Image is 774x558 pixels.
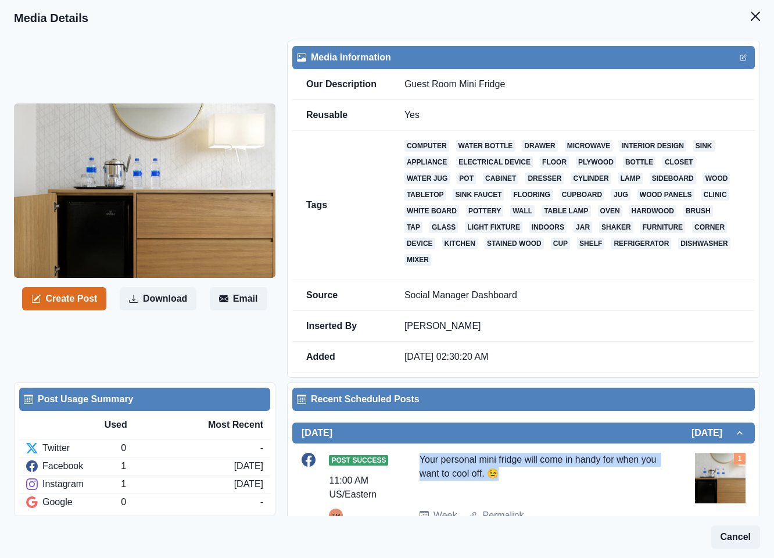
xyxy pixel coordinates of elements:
[744,5,767,28] button: Close
[540,156,569,168] a: floor
[292,131,390,280] td: Tags
[662,156,696,168] a: closet
[292,100,390,131] td: Reusable
[691,427,734,438] h2: [DATE]
[598,205,622,217] a: oven
[701,189,729,201] a: clinic
[297,392,750,406] div: Recent Scheduled Posts
[404,221,422,233] a: tap
[571,173,611,184] a: cylinder
[560,189,604,201] a: cupboard
[577,238,604,249] a: shelf
[542,205,590,217] a: table lamp
[511,189,552,201] a: flooring
[404,189,446,201] a: tabletop
[693,140,715,152] a: sink
[420,453,663,499] div: Your personal mini fridge will come in handy for when you want to cool off. 😉
[210,287,267,310] button: Email
[599,221,633,233] a: shaker
[390,100,755,131] td: Yes
[121,495,260,509] div: 0
[640,221,685,233] a: furniture
[404,238,435,249] a: device
[121,477,234,491] div: 1
[711,525,760,549] button: Cancel
[703,173,730,184] a: wood
[302,427,332,438] h2: [DATE]
[619,140,686,152] a: interior design
[297,51,750,65] div: Media Information
[14,103,275,278] img: uvqtbf7ws08r4xt9owqd
[329,474,387,502] div: 11:00 AM US/Eastern
[26,495,121,509] div: Google
[623,156,655,168] a: bottle
[466,205,503,217] a: pottery
[292,311,390,342] td: Inserted By
[260,441,263,455] div: -
[433,509,457,523] a: Week
[629,205,676,217] a: hardwood
[26,477,121,491] div: Instagram
[404,156,449,168] a: appliance
[404,254,431,266] a: mixer
[329,455,388,466] span: Post Success
[292,280,390,311] td: Source
[26,459,121,473] div: Facebook
[234,477,263,491] div: [DATE]
[292,69,390,100] td: Our Description
[121,441,260,455] div: 0
[529,221,567,233] a: indoors
[404,173,450,184] a: water jug
[456,156,533,168] a: electrical device
[465,221,522,233] a: light fixture
[453,189,504,201] a: sink faucet
[234,459,263,473] div: [DATE]
[404,289,741,301] p: Social Manager Dashboard
[456,140,515,152] a: water bottle
[292,423,755,443] button: [DATE][DATE]
[404,205,459,217] a: white board
[22,287,106,310] button: Create Post
[692,221,727,233] a: corner
[734,453,746,464] div: Total Media Attached
[576,156,616,168] a: plywood
[442,238,478,249] a: kitchen
[574,221,592,233] a: jar
[736,51,750,65] button: Edit
[695,453,746,503] img: uvqtbf7ws08r4xt9owqd
[678,238,730,249] a: dishwasher
[105,418,184,432] div: Used
[565,140,612,152] a: microwave
[551,238,570,249] a: cup
[522,140,557,152] a: drawer
[121,459,234,473] div: 1
[525,173,564,184] a: dresser
[485,238,544,249] a: stained wood
[24,392,266,406] div: Post Usage Summary
[429,221,458,233] a: glass
[618,173,643,184] a: lamp
[390,342,755,373] td: [DATE] 02:30:20 AM
[611,238,671,249] a: refrigerator
[120,287,196,310] button: Download
[650,173,696,184] a: sideboard
[637,189,694,201] a: wood panels
[683,205,713,217] a: brush
[611,189,630,201] a: jug
[482,509,524,523] a: Permalink
[184,418,263,432] div: Most Recent
[457,173,476,184] a: pot
[404,140,449,152] a: computer
[510,205,535,217] a: wall
[404,321,481,331] a: [PERSON_NAME]
[390,69,755,100] td: Guest Room Mini Fridge
[26,441,121,455] div: Twitter
[260,495,263,509] div: -
[483,173,518,184] a: cabinet
[332,509,340,523] div: Tony Manalo
[292,342,390,373] td: Added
